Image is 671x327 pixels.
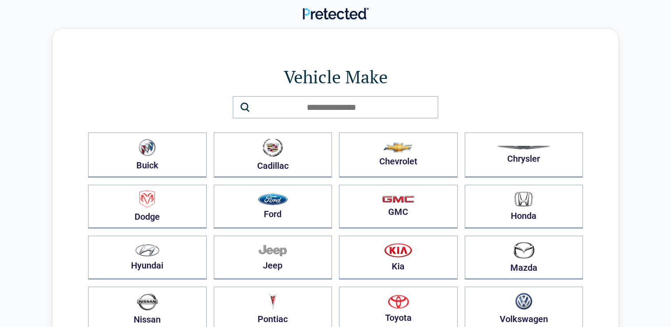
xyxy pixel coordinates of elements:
button: GMC [339,185,458,229]
button: Cadillac [214,132,332,178]
button: Buick [88,132,207,178]
button: Kia [339,236,458,280]
button: Hyundai [88,236,207,280]
button: Chrysler [465,132,583,178]
button: Ford [214,185,332,229]
h1: Vehicle Make [88,64,583,89]
button: Honda [465,185,583,229]
button: Jeep [214,236,332,280]
button: Chevrolet [339,132,458,178]
button: Mazda [465,236,583,280]
button: Dodge [88,185,207,229]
